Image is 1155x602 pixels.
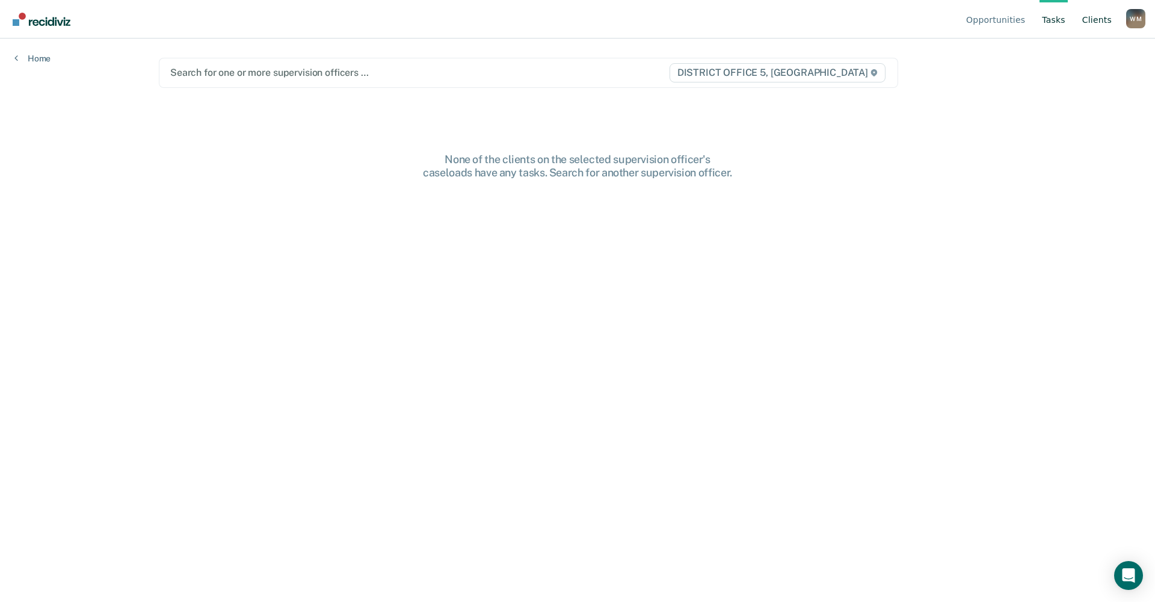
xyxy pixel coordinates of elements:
div: W M [1126,9,1145,28]
div: None of the clients on the selected supervision officer's caseloads have any tasks. Search for an... [385,153,770,179]
button: Profile dropdown button [1126,9,1145,28]
img: Recidiviz [13,13,70,26]
a: Home [14,53,51,64]
div: Open Intercom Messenger [1114,561,1143,590]
span: DISTRICT OFFICE 5, [GEOGRAPHIC_DATA] [670,63,885,82]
